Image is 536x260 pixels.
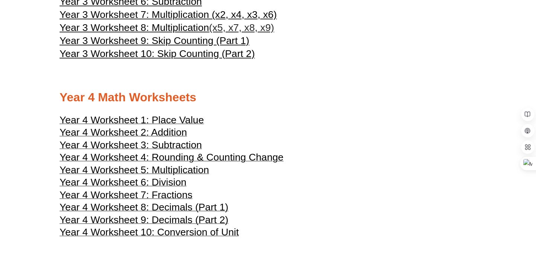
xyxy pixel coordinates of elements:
[60,180,186,187] a: Year 4 Worksheet 6: Division
[60,226,239,238] span: Year 4 Worksheet 10: Conversion of Unit
[60,168,209,175] a: Year 4 Worksheet 5: Multiplication
[60,189,192,200] span: Year 4 Worksheet 7: Fractions
[60,8,277,21] a: Year 3 Worksheet 7: Multiplication (x2, x4, x3, x6)
[60,177,186,188] span: Year 4 Worksheet 6: Division
[60,127,187,138] span: Year 4 Worksheet 2: Addition
[60,214,228,225] span: Year 4 Worksheet 9: Decimals (Part 2)
[60,9,277,20] span: Year 3 Worksheet 7: Multiplication (x2, x4, x3, x6)
[60,48,255,59] span: Year 3 Worksheet 10: Skip Counting (Part 2)
[60,118,204,125] a: Year 4 Worksheet 1: Place Value
[60,34,249,47] a: Year 3 Worksheet 9: Skip Counting (Part 1)
[60,218,228,225] a: Year 4 Worksheet 9: Decimals (Part 2)
[60,90,476,105] h2: Year 4 Math Worksheets
[60,114,204,126] span: Year 4 Worksheet 1: Place Value
[60,47,255,60] a: Year 3 Worksheet 10: Skip Counting (Part 2)
[60,130,187,137] a: Year 4 Worksheet 2: Addition
[60,35,249,46] span: Year 3 Worksheet 9: Skip Counting (Part 1)
[60,152,284,163] span: Year 4 Worksheet 4: Rounding & Counting Change
[60,205,228,212] a: Year 4 Worksheet 8: Decimals (Part 1)
[60,21,274,34] a: Year 3 Worksheet 8: Multiplication(x5, x7, x8, x9)
[408,176,536,260] iframe: Chat Widget
[60,139,202,150] span: Year 4 Worksheet 3: Subtraction
[60,230,239,237] a: Year 4 Worksheet 10: Conversion of Unit
[60,155,284,162] a: Year 4 Worksheet 4: Rounding & Counting Change
[60,164,209,175] span: Year 4 Worksheet 5: Multiplication
[60,202,228,213] span: Year 4 Worksheet 8: Decimals (Part 1)
[60,143,202,150] a: Year 4 Worksheet 3: Subtraction
[209,22,274,33] span: (x5, x7, x8, x9)
[60,193,192,200] a: Year 4 Worksheet 7: Fractions
[60,22,209,33] span: Year 3 Worksheet 8: Multiplication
